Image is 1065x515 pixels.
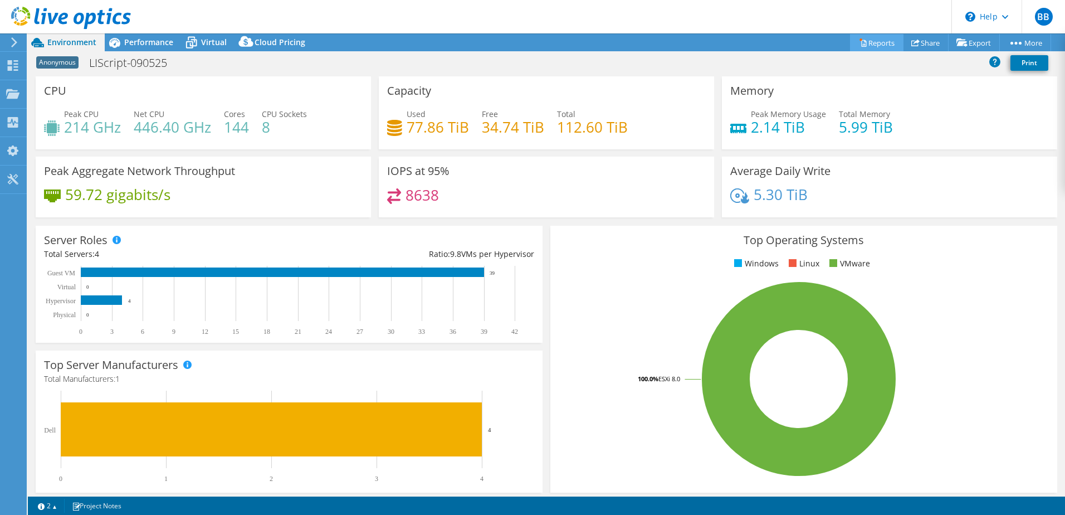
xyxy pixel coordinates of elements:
[850,34,903,51] a: Reports
[44,373,534,385] h4: Total Manufacturers:
[36,56,79,69] span: Anonymous
[270,475,273,483] text: 2
[44,165,235,177] h3: Peak Aggregate Network Throughput
[44,85,66,97] h3: CPU
[751,121,826,133] h4: 2.14 TiB
[999,34,1051,51] a: More
[224,121,249,133] h4: 144
[965,12,975,22] svg: \n
[64,109,99,119] span: Peak CPU
[57,283,76,291] text: Virtual
[839,121,893,133] h4: 5.99 TiB
[224,109,245,119] span: Cores
[839,109,890,119] span: Total Memory
[450,328,456,336] text: 36
[406,189,439,201] h4: 8638
[511,328,518,336] text: 42
[95,249,99,259] span: 4
[325,328,332,336] text: 24
[115,373,120,384] span: 1
[64,499,129,513] a: Project Notes
[201,37,227,47] span: Virtual
[559,234,1049,246] h3: Top Operating Systems
[375,475,378,483] text: 3
[490,270,495,276] text: 39
[124,37,173,47] span: Performance
[262,109,307,119] span: CPU Sockets
[730,165,830,177] h3: Average Daily Write
[557,121,628,133] h4: 112.60 TiB
[262,121,307,133] h4: 8
[388,328,394,336] text: 30
[44,359,178,371] h3: Top Server Manufacturers
[46,297,76,305] text: Hypervisor
[557,109,575,119] span: Total
[356,328,363,336] text: 27
[84,57,184,69] h1: LIScript-090525
[481,328,487,336] text: 39
[387,85,431,97] h3: Capacity
[134,121,211,133] h4: 446.40 GHz
[128,298,131,304] text: 4
[255,37,305,47] span: Cloud Pricing
[731,257,779,270] li: Windows
[1010,55,1048,71] a: Print
[232,328,239,336] text: 15
[407,121,469,133] h4: 77.86 TiB
[44,248,289,260] div: Total Servers:
[47,269,75,277] text: Guest VM
[482,109,498,119] span: Free
[86,284,89,290] text: 0
[53,311,76,319] text: Physical
[134,109,164,119] span: Net CPU
[65,188,170,201] h4: 59.72 gigabits/s
[903,34,949,51] a: Share
[172,328,175,336] text: 9
[64,121,121,133] h4: 214 GHz
[786,257,819,270] li: Linux
[295,328,301,336] text: 21
[827,257,870,270] li: VMware
[79,328,82,336] text: 0
[387,165,450,177] h3: IOPS at 95%
[480,475,483,483] text: 4
[289,248,534,260] div: Ratio: VMs per Hypervisor
[263,328,270,336] text: 18
[44,234,108,246] h3: Server Roles
[164,475,168,483] text: 1
[730,85,774,97] h3: Memory
[751,109,826,119] span: Peak Memory Usage
[110,328,114,336] text: 3
[488,426,491,433] text: 4
[1035,8,1053,26] span: BB
[141,328,144,336] text: 6
[658,375,680,383] tspan: ESXi 8.0
[418,328,425,336] text: 33
[450,249,461,259] span: 9.8
[86,312,89,318] text: 0
[59,475,62,483] text: 0
[47,37,96,47] span: Environment
[754,188,808,201] h4: 5.30 TiB
[948,34,1000,51] a: Export
[407,109,426,119] span: Used
[202,328,208,336] text: 12
[638,375,658,383] tspan: 100.0%
[44,426,56,434] text: Dell
[30,499,65,513] a: 2
[482,121,544,133] h4: 34.74 TiB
